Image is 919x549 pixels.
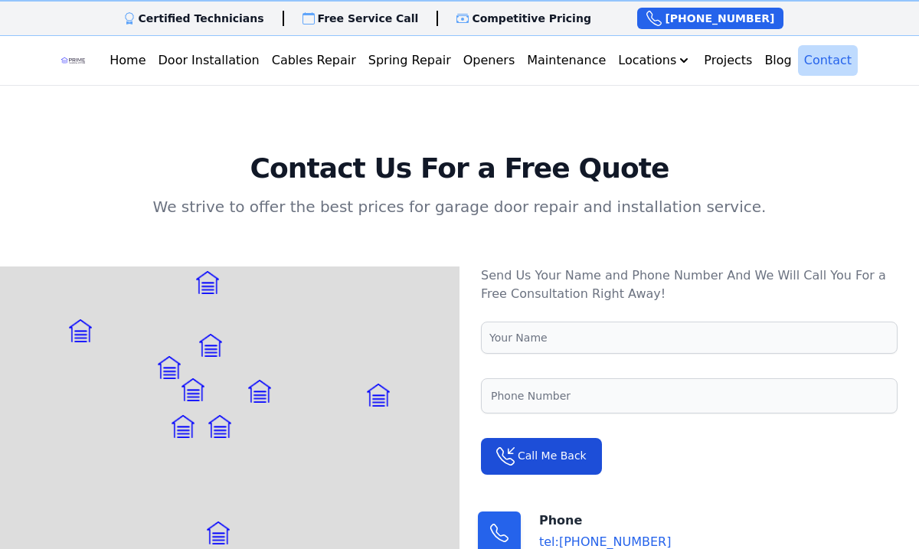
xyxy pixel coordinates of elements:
[637,8,783,29] a: [PHONE_NUMBER]
[481,378,898,413] input: Phone Number
[521,45,612,76] a: Maintenance
[612,45,698,76] button: Locations
[798,45,858,76] a: Contact
[152,45,266,76] a: Door Installation
[61,48,85,73] img: Logo
[481,322,898,354] input: Your Name
[103,45,152,76] a: Home
[539,534,671,549] a: tel:[PHONE_NUMBER]
[362,45,457,76] a: Spring Repair
[207,521,230,544] img: Marker
[472,11,591,26] p: Competitive Pricing
[69,319,92,342] img: Marker
[158,356,181,379] img: Marker
[539,511,901,530] p: Phone
[182,378,204,401] img: Marker
[208,415,231,438] img: Marker
[481,438,602,475] button: Call Me Back
[139,11,264,26] p: Certified Technicians
[318,11,419,26] p: Free Service Call
[172,415,195,438] img: Marker
[248,380,271,403] img: Marker
[758,45,797,76] a: Blog
[266,45,362,76] a: Cables Repair
[199,334,222,357] img: Marker
[367,384,390,407] img: Marker
[698,45,758,76] a: Projects
[457,45,522,76] a: Openers
[196,271,219,294] img: Marker
[481,266,898,303] p: Send Us Your Name and Phone Number And We Will Call You For a Free Consultation Right Away!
